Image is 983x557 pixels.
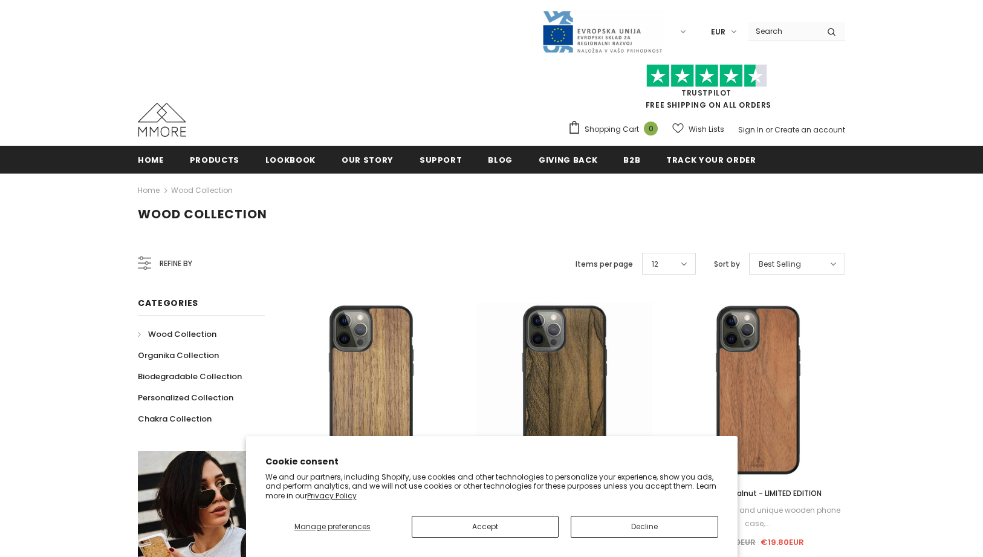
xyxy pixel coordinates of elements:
span: Organika Collection [138,350,219,361]
button: Accept [412,516,559,538]
span: European Walnut - LIMITED EDITION [693,488,822,498]
span: Personalized Collection [138,392,233,403]
span: Wish Lists [689,123,724,135]
p: We and our partners, including Shopify, use cookies and other technologies to personalize your ex... [265,472,718,501]
a: Shopping Cart 0 [568,120,664,138]
span: Categories [138,297,198,309]
span: Products [190,154,239,166]
span: Manage preferences [294,521,371,532]
a: Blog [488,146,513,173]
a: Chakra Collection [138,408,212,429]
a: Lookbook [265,146,316,173]
a: Wood Collection [138,324,216,345]
span: or [765,125,773,135]
img: MMORE Cases [138,103,186,137]
a: Sign In [738,125,764,135]
a: B2B [623,146,640,173]
div: If you want a fine and unique wooden phone case,... [670,504,845,530]
span: support [420,154,462,166]
span: EUR [711,26,725,38]
a: Javni Razpis [542,26,663,36]
span: Home [138,154,164,166]
a: Wood Collection [171,185,233,195]
span: FREE SHIPPING ON ALL ORDERS [568,70,845,110]
span: Our Story [342,154,394,166]
span: Refine by [160,257,192,270]
span: 0 [644,122,658,135]
span: €19.80EUR [761,536,804,548]
a: Home [138,183,160,198]
span: Shopping Cart [585,123,639,135]
a: Privacy Policy [307,490,357,501]
a: Our Story [342,146,394,173]
a: Trustpilot [681,88,732,98]
span: Wood Collection [138,206,267,223]
input: Search Site [748,22,818,40]
a: support [420,146,462,173]
span: Lookbook [265,154,316,166]
a: European Walnut - LIMITED EDITION [670,487,845,500]
label: Sort by [714,258,740,270]
a: Organika Collection [138,345,219,366]
a: Personalized Collection [138,387,233,408]
span: Blog [488,154,513,166]
button: Manage preferences [265,516,400,538]
span: Biodegradable Collection [138,371,242,382]
span: 12 [652,258,658,270]
img: Javni Razpis [542,10,663,54]
span: Best Selling [759,258,801,270]
span: Giving back [539,154,597,166]
span: B2B [623,154,640,166]
span: Chakra Collection [138,413,212,425]
button: Decline [571,516,718,538]
a: Create an account [774,125,845,135]
a: Giving back [539,146,597,173]
h2: Cookie consent [265,455,718,468]
a: Products [190,146,239,173]
label: Items per page [576,258,633,270]
a: Track your order [666,146,756,173]
span: Track your order [666,154,756,166]
a: Biodegradable Collection [138,366,242,387]
a: Home [138,146,164,173]
img: Trust Pilot Stars [646,64,767,88]
span: Wood Collection [148,328,216,340]
a: Wish Lists [672,119,724,140]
